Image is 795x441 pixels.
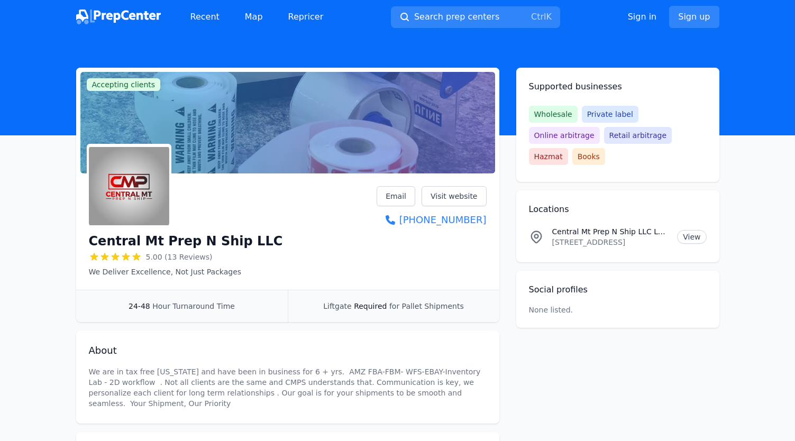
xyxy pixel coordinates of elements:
span: 5.00 (13 Reviews) [146,252,213,262]
kbd: K [546,12,552,22]
span: Accepting clients [87,78,161,91]
kbd: Ctrl [531,12,546,22]
img: PrepCenter [76,10,161,24]
span: Books [572,148,605,165]
span: Wholesale [529,106,578,123]
a: Visit website [422,186,487,206]
a: Sign up [669,6,719,28]
h1: Central Mt Prep N Ship LLC [89,233,283,250]
a: Sign in [628,11,657,23]
a: Email [377,186,415,206]
h2: Supported businesses [529,80,707,93]
img: Central Mt Prep N Ship LLC [89,146,169,226]
a: Recent [182,6,228,27]
p: None listed. [529,305,573,315]
span: Hour Turnaround Time [152,302,235,310]
span: Hazmat [529,148,568,165]
a: Map [236,6,271,27]
span: for Pallet Shipments [389,302,464,310]
a: View [677,230,706,244]
p: We are in tax free [US_STATE] and have been in business for 6 + yrs. AMZ FBA-FBM- WFS-EBAY-Invent... [89,366,487,409]
h2: About [89,343,487,358]
span: Required [354,302,387,310]
h2: Locations [529,203,707,216]
p: We Deliver Excellence, Not Just Packages [89,267,283,277]
a: [PHONE_NUMBER] [377,213,486,227]
p: Central Mt Prep N Ship LLC Location [552,226,669,237]
span: Private label [582,106,638,123]
span: Online arbitrage [529,127,600,144]
a: Repricer [280,6,332,27]
h2: Social profiles [529,283,707,296]
p: [STREET_ADDRESS] [552,237,669,247]
span: Retail arbitrage [604,127,672,144]
span: Search prep centers [414,11,499,23]
span: Liftgate [323,302,351,310]
span: 24-48 [129,302,150,310]
button: Search prep centersCtrlK [391,6,560,28]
